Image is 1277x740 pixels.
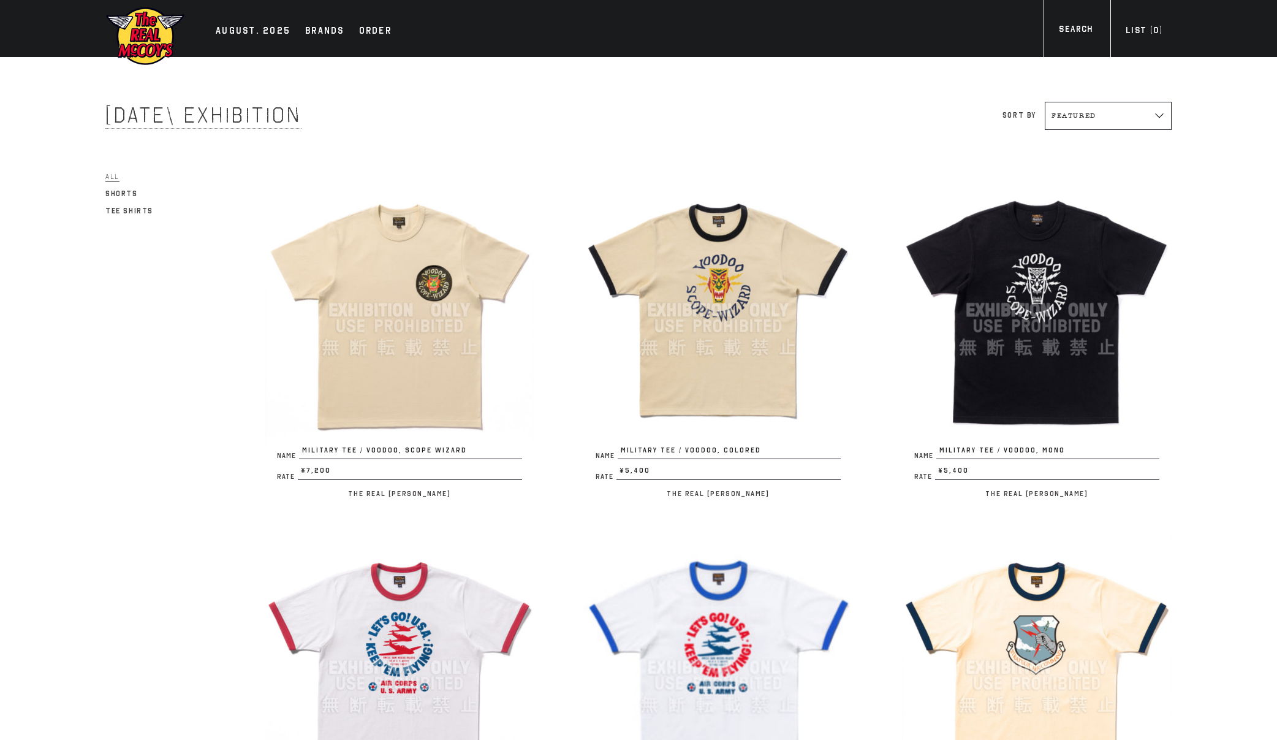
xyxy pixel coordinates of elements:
[353,23,398,40] a: Order
[583,486,853,501] p: The Real [PERSON_NAME]
[583,175,853,501] a: MILITARY TEE / VOODOO, COLORED NameMILITARY TEE / VOODOO, COLORED Rate¥5,400 The Real [PERSON_NAME]
[618,445,841,460] span: MILITARY TEE / VOODOO, COLORED
[265,175,534,501] a: MILITARY TEE / VOODOO, SCOPE WIZARD NameMILITARY TEE / VOODOO, SCOPE WIZARD Rate¥7,200 The Real [...
[902,175,1172,501] a: MILITARY TEE / VOODOO, MONO NameMILITARY TEE / VOODOO, MONO Rate¥5,400 The Real [PERSON_NAME]
[105,172,119,181] span: All
[596,473,616,480] span: Rate
[902,486,1172,501] p: The Real [PERSON_NAME]
[935,465,1159,480] span: ¥5,400
[902,175,1172,445] img: MILITARY TEE / VOODOO, MONO
[616,465,841,480] span: ¥5,400
[298,465,522,480] span: ¥7,200
[359,23,392,40] div: Order
[1059,23,1093,39] div: Search
[1110,24,1178,40] a: List (0)
[936,445,1159,460] span: MILITARY TEE / VOODOO, MONO
[583,175,853,445] img: MILITARY TEE / VOODOO, COLORED
[105,204,153,218] a: Tee Shirts
[305,23,344,40] div: Brands
[265,175,534,445] img: MILITARY TEE / VOODOO, SCOPE WIZARD
[277,473,298,480] span: Rate
[914,452,936,459] span: Name
[105,207,153,215] span: Tee Shirts
[216,23,290,40] div: AUGUST. 2025
[277,452,299,459] span: Name
[265,486,534,501] p: The Real [PERSON_NAME]
[105,102,301,129] span: [DATE] Exhibition
[105,169,119,184] a: All
[1002,111,1036,120] label: Sort by
[210,23,297,40] a: AUGUST. 2025
[1126,24,1162,40] div: List ( )
[1153,25,1159,36] span: 0
[105,189,138,198] span: Shorts
[105,186,138,201] a: Shorts
[105,6,185,66] img: mccoys-exhibition
[596,452,618,459] span: Name
[914,473,935,480] span: Rate
[1044,23,1108,39] a: Search
[299,445,522,460] span: MILITARY TEE / VOODOO, SCOPE WIZARD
